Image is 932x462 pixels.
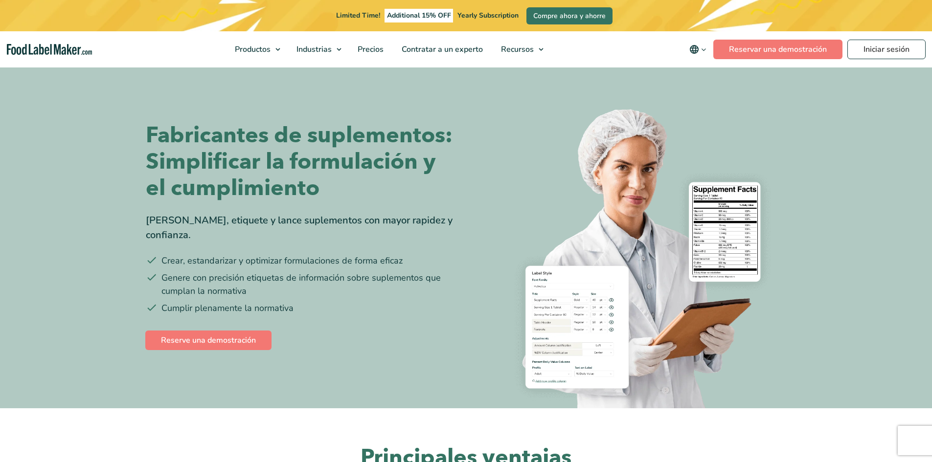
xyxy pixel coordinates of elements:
span: Productos [232,44,272,55]
h1: Fabricantes de suplementos: Simplificar la formulación y el cumplimiento [146,122,459,201]
span: Limited Time! [336,11,380,20]
a: Contratar a un experto [393,31,490,67]
li: Genere con precisión etiquetas de información sobre suplementos que cumplan la normativa [146,271,459,298]
a: Productos [226,31,285,67]
li: Cumplir plenamente la normativa [146,302,459,315]
span: Precios [355,44,385,55]
span: Recursos [498,44,535,55]
li: Crear, estandarizar y optimizar formulaciones de forma eficaz [146,254,459,267]
span: Yearly Subscription [457,11,519,20]
a: Recursos [492,31,548,67]
a: Industrias [288,31,346,67]
a: Reservar una demostración [713,40,842,59]
span: Additional 15% OFF [385,9,454,22]
a: Reserve una demostración [145,330,272,350]
a: Precios [349,31,390,67]
a: Iniciar sesión [847,40,926,59]
span: Industrias [294,44,333,55]
span: Contratar a un experto [399,44,484,55]
a: Compre ahora y ahorre [526,7,613,24]
div: [PERSON_NAME], etiquete y lance suplementos con mayor rapidez y confianza. [146,213,459,242]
